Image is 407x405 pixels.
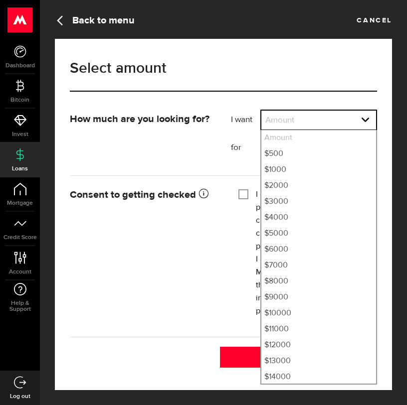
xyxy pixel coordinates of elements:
li: $10000 [261,305,376,321]
label: I want [231,114,260,126]
a: Back to menu [55,13,135,26]
li: $6000 [261,242,376,258]
a: Cancel [357,13,392,24]
strong: How much are you looking for? [70,114,209,124]
li: $14000 [261,369,376,385]
button: Open LiveChat chat widget [8,4,38,34]
label: for [231,142,260,154]
li: $500 [261,146,376,162]
li: Amount [261,130,376,146]
input: I consent to Mogo using my personal information to get a credit score or report from a credit rep... [238,188,248,198]
li: $7000 [261,258,376,273]
li: $13000 [261,353,376,369]
li: $2000 [261,178,376,194]
label: I consent to Mogo using my personal information to get a credit score or report from a credit rep... [256,188,370,318]
li: $3000 [261,194,376,210]
li: $4000 [261,210,376,226]
li: $12000 [261,337,376,353]
li: $9000 [261,289,376,305]
strong: Consent to getting checked [70,190,208,200]
li: $11000 [261,321,376,337]
button: Submit [220,347,377,368]
li: $1000 [261,162,376,178]
h1: Select amount [70,61,377,76]
li: $5000 [261,226,376,242]
li: $8000 [261,273,376,289]
a: expand select [261,111,376,130]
